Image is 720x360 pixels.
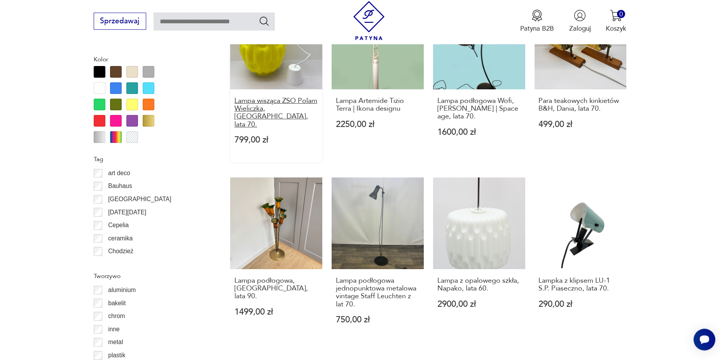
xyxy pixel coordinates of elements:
p: 290,00 zł [538,301,622,309]
a: Lampa z opalowego szkła, Napako, lata 60.Lampa z opalowego szkła, Napako, lata 60.2900,00 zł [433,178,525,343]
p: Bauhaus [108,181,132,191]
h3: Lampa podłogowa, [GEOGRAPHIC_DATA], lata 90. [234,277,318,301]
img: Ikona medalu [531,10,543,22]
p: aluminium [108,285,136,296]
p: Chodzież [108,247,133,257]
p: chrom [108,311,125,322]
a: Lampa podłogowa jednopunktowa metalowa vintage Staff Leuchten z lat 70.Lampa podłogowa jednopunkt... [332,178,424,343]
button: Patyna B2B [520,10,554,33]
a: Sprzedawaj [94,19,146,25]
p: metal [108,337,123,348]
p: Tworzywo [94,271,208,282]
p: inne [108,325,119,335]
p: 1499,00 zł [234,308,318,317]
p: Kolor [94,55,208,65]
img: Patyna - sklep z meblami i dekoracjami vintage [350,1,389,40]
p: Zaloguj [569,24,591,33]
div: 0 [617,10,625,18]
p: 799,00 zł [234,136,318,144]
p: Cepelia [108,221,129,231]
img: Ikonka użytkownika [574,10,586,22]
p: 2250,00 zł [336,121,419,129]
p: Patyna B2B [520,24,554,33]
iframe: Smartsupp widget button [694,329,715,351]
h3: Lampa podłogowa jednopunktowa metalowa vintage Staff Leuchten z lat 70. [336,277,419,309]
p: 2900,00 zł [437,301,521,309]
p: Tag [94,155,208,165]
img: Ikona koszyka [610,10,622,22]
button: Zaloguj [569,10,591,33]
h3: Lampka z klipsem LU-1 S.P. Piaseczno, lata 70. [538,277,622,293]
p: Ćmielów [108,260,131,270]
a: Lampka z klipsem LU-1 S.P. Piaseczno, lata 70.Lampka z klipsem LU-1 S.P. Piaseczno, lata 70.290,0... [535,178,627,343]
p: 750,00 zł [336,316,419,324]
p: Koszyk [606,24,626,33]
p: [DATE][DATE] [108,208,146,218]
button: Szukaj [259,16,270,27]
h3: Lampa wisząca ZSO Polam Wieliczka, [GEOGRAPHIC_DATA], lata 70. [234,97,318,129]
p: 1600,00 zł [437,129,521,137]
button: Sprzedawaj [94,13,146,30]
h3: Lampa podłogowa Wofi, [PERSON_NAME] | Space age, lata 70. [437,97,521,121]
h3: Lampa Artemide Tizio Terra | Ikona designu [336,97,419,113]
button: 0Koszyk [606,10,626,33]
p: 499,00 zł [538,121,622,129]
h3: Lampa z opalowego szkła, Napako, lata 60. [437,277,521,293]
p: [GEOGRAPHIC_DATA] [108,195,171,205]
p: ceramika [108,234,133,244]
p: bakelit [108,299,126,309]
p: art deco [108,169,130,179]
h3: Para teakowych kinkietów B&H, Dania, lata 70. [538,97,622,113]
a: Lampa podłogowa, Francja, lata 90.Lampa podłogowa, [GEOGRAPHIC_DATA], lata 90.1499,00 zł [230,178,322,343]
a: Ikona medaluPatyna B2B [520,10,554,33]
